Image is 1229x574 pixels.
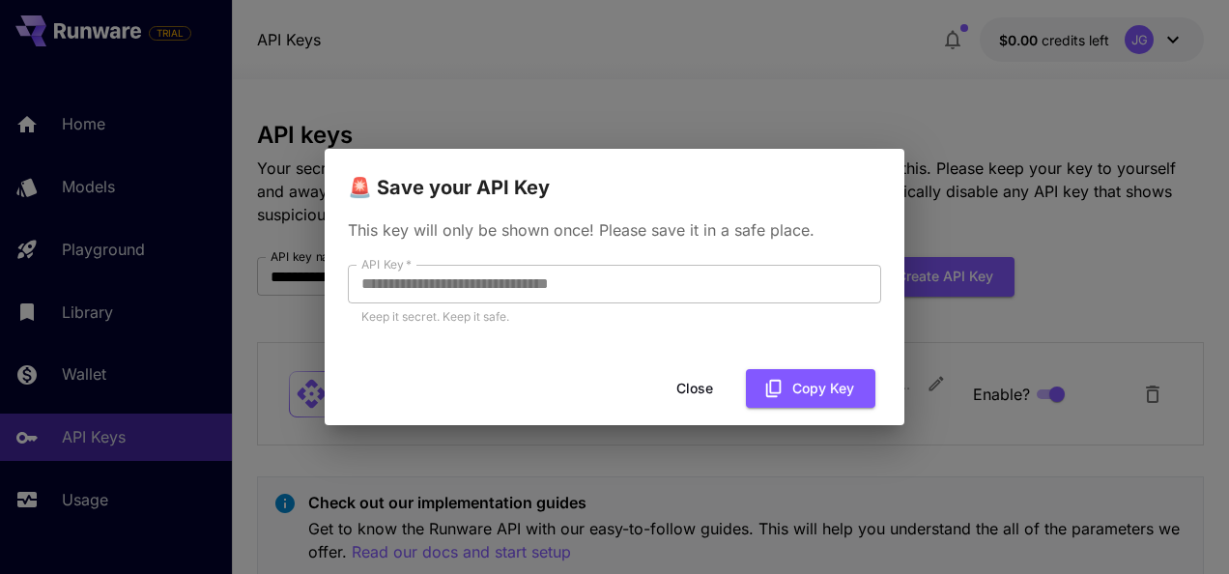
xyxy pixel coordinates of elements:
[348,218,881,242] p: This key will only be shown once! Please save it in a safe place.
[361,256,412,273] label: API Key
[361,307,868,327] p: Keep it secret. Keep it safe.
[746,369,875,409] button: Copy Key
[325,149,904,203] h2: 🚨 Save your API Key
[651,369,738,409] button: Close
